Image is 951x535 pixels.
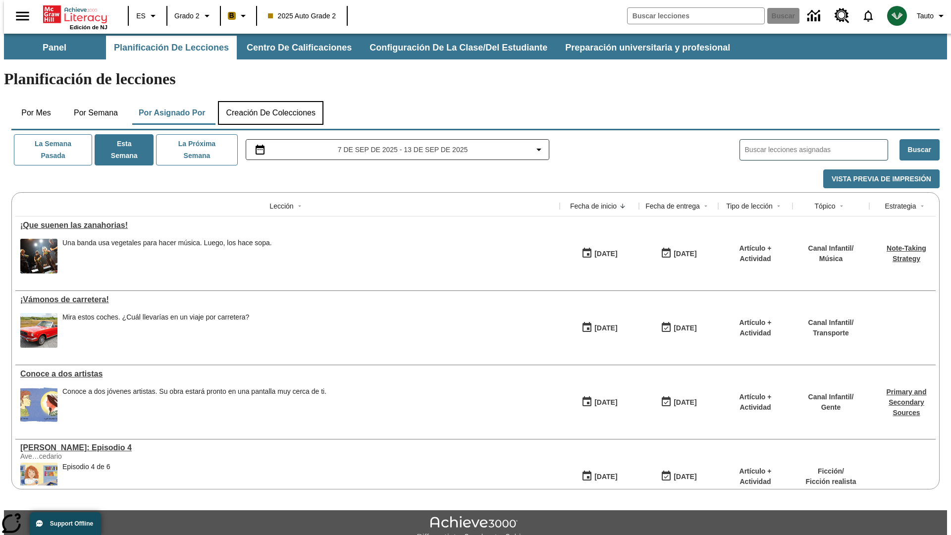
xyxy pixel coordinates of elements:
button: 09/07/25: Primer día en que estuvo disponible la lección [578,319,621,337]
a: Centro de información [801,2,829,30]
input: Buscar lecciones asignadas [745,143,888,157]
p: Canal Infantil / [808,243,854,254]
span: Tauto [917,11,934,21]
a: Centro de recursos, Se abrirá en una pestaña nueva. [829,2,855,29]
div: Conoce a dos jóvenes artistas. Su obra estará pronto en una pantalla muy cerca de ti. [62,387,326,422]
button: La próxima semana [156,134,237,165]
button: Esta semana [95,134,154,165]
div: [DATE] [674,396,696,409]
img: avatar image [887,6,907,26]
button: Perfil/Configuración [913,7,951,25]
div: Fecha de entrega [645,201,700,211]
img: Un autorretrato caricaturesco de Maya Halko y uno realista de Lyla Sowder-Yuson. [20,387,57,422]
button: Lenguaje: ES, Selecciona un idioma [132,7,163,25]
a: Portada [43,4,107,24]
div: [DATE] [594,322,617,334]
p: Artículo + Actividad [723,243,788,264]
button: Escoja un nuevo avatar [881,3,913,29]
button: Sort [617,200,629,212]
p: Transporte [808,328,854,338]
span: Grado 2 [174,11,200,21]
div: Episodio 4 de 6 [62,463,110,497]
div: Episodio 4 de 6 [62,463,110,471]
a: Elena Menope: Episodio 4, Lecciones [20,443,555,452]
div: Elena Menope: Episodio 4 [20,443,555,452]
button: Panel [5,36,104,59]
button: Vista previa de impresión [823,169,940,189]
img: Elena está sentada en la mesa de clase, poniendo pegamento en un trozo de papel. Encima de la mes... [20,463,57,497]
div: Mira estos coches. ¿Cuál llevarías en un viaje por carretera? [62,313,249,321]
div: Subbarra de navegación [4,34,947,59]
p: Artículo + Actividad [723,318,788,338]
div: Subbarra de navegación [4,36,739,59]
button: Sort [294,200,306,212]
button: Sort [700,200,712,212]
img: Un grupo de personas vestidas de negro toca música en un escenario. [20,239,57,273]
button: Por asignado por [131,101,213,125]
div: Conoce a dos artistas [20,370,555,378]
button: 09/07/25: Primer día en que estuvo disponible la lección [578,467,621,486]
p: Artículo + Actividad [723,392,788,413]
span: B [229,9,234,22]
div: Conoce a dos jóvenes artistas. Su obra estará pronto en una pantalla muy cerca de ti. [62,387,326,396]
a: ¡Que suenen las zanahorias!, Lecciones [20,221,555,230]
button: Por semana [66,101,126,125]
button: Grado: Grado 2, Elige un grado [170,7,217,25]
button: Planificación de lecciones [106,36,237,59]
button: Support Offline [30,512,101,535]
a: ¡Vámonos de carretera!, Lecciones [20,295,555,304]
button: 09/07/25: Último día en que podrá accederse la lección [657,393,700,412]
div: Estrategia [885,201,916,211]
p: Artículo + Actividad [723,466,788,487]
p: Canal Infantil / [808,318,854,328]
div: Fecha de inicio [570,201,617,211]
p: Ficción / [806,466,856,477]
button: 09/07/25: Primer día en que estuvo disponible la lección [578,244,621,263]
p: Música [808,254,854,264]
button: Abrir el menú lateral [8,1,37,31]
div: [DATE] [594,471,617,483]
div: Lección [269,201,293,211]
div: [DATE] [674,471,696,483]
button: 09/07/25: Primer día en que estuvo disponible la lección [578,393,621,412]
button: Seleccione el intervalo de fechas opción del menú [250,144,545,156]
div: [DATE] [594,248,617,260]
a: Conoce a dos artistas, Lecciones [20,370,555,378]
div: [DATE] [594,396,617,409]
button: Por mes [11,101,61,125]
button: 09/07/25: Último día en que podrá accederse la lección [657,467,700,486]
div: Portada [43,3,107,30]
div: [DATE] [674,322,696,334]
button: La semana pasada [14,134,92,165]
button: Sort [773,200,785,212]
button: Buscar [899,139,940,160]
button: 09/07/25: Último día en que podrá accederse la lección [657,319,700,337]
span: 7 de sep de 2025 - 13 de sep de 2025 [338,145,468,155]
a: Primary and Secondary Sources [887,388,927,417]
div: [DATE] [674,248,696,260]
div: Una banda usa vegetales para hacer música. Luego, los hace sopa. [62,239,272,273]
span: Edición de NJ [70,24,107,30]
span: ES [136,11,146,21]
a: Notificaciones [855,3,881,29]
svg: Collapse Date Range Filter [533,144,545,156]
div: ¡Que suenen las zanahorias! [20,221,555,230]
a: Note-Taking Strategy [887,244,926,263]
button: Sort [836,200,847,212]
span: 2025 Auto Grade 2 [268,11,336,21]
div: Tipo de lección [726,201,773,211]
p: Gente [808,402,854,413]
div: Ave…cedario [20,452,169,460]
button: 09/07/25: Último día en que podrá accederse la lección [657,244,700,263]
div: Una banda usa vegetales para hacer música. Luego, los hace sopa. [62,239,272,247]
button: Sort [916,200,928,212]
div: Mira estos coches. ¿Cuál llevarías en un viaje por carretera? [62,313,249,348]
p: Canal Infantil / [808,392,854,402]
img: Un auto Ford Mustang rojo descapotable estacionado en un suelo adoquinado delante de un campo [20,313,57,348]
input: Buscar campo [628,8,764,24]
button: Creación de colecciones [218,101,323,125]
button: Centro de calificaciones [239,36,360,59]
p: Ficción realista [806,477,856,487]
